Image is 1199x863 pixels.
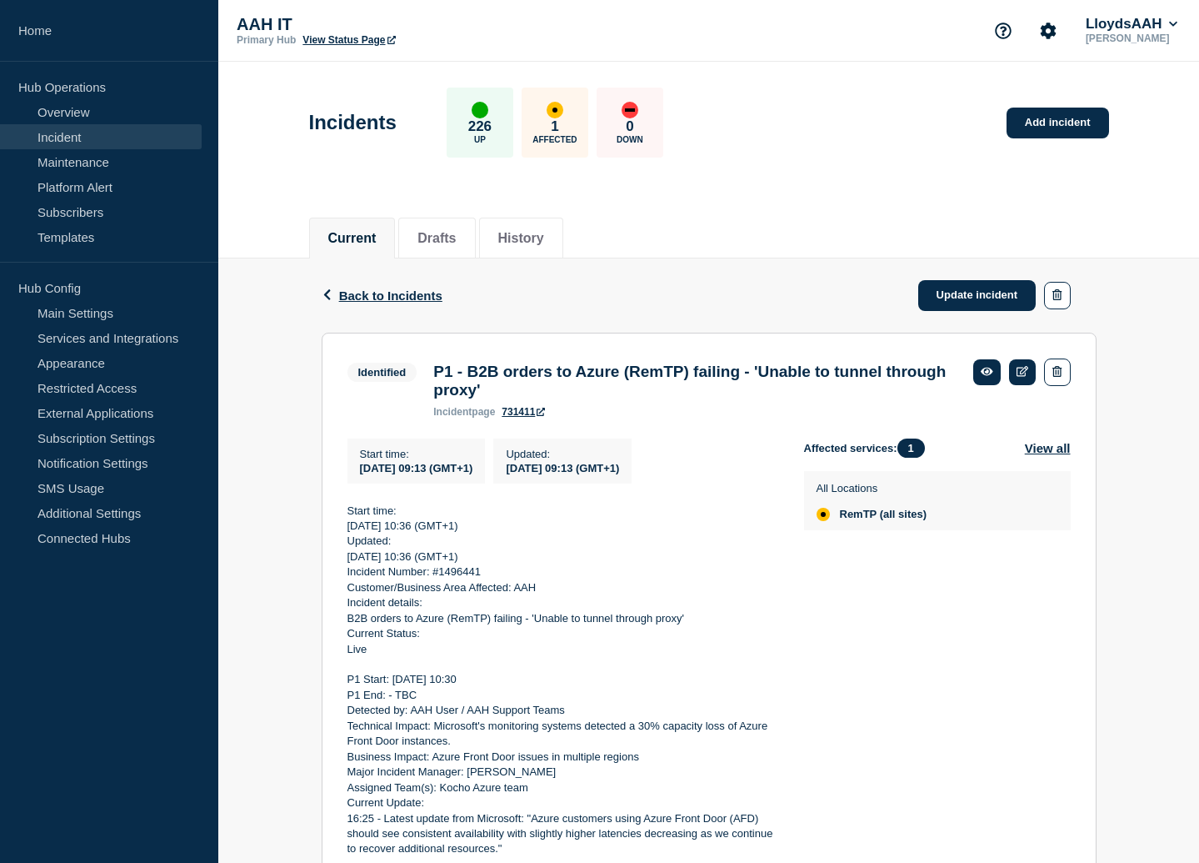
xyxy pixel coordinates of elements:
[468,118,492,135] p: 226
[417,231,456,246] button: Drafts
[347,750,777,765] p: Business Impact: Azure Front Door issues in multiple regions
[347,688,777,703] p: P1 End: - TBC
[506,448,619,460] p: Updated :
[347,564,777,580] p: Incident Number: #1496441
[472,102,488,118] div: up
[897,439,925,458] span: 1
[328,231,377,246] button: Current
[347,795,777,810] p: Current Update:
[347,580,777,595] p: Customer/Business Area Affected: AAH
[347,626,777,641] p: Current Status:
[840,508,927,521] span: RemTP (all sites)
[347,719,777,750] p: Technical Impact: Microsoft's monitoring systems detected a 30% capacity loss of Azure Front Door...
[1082,16,1181,33] button: LloydsAAH
[1007,108,1109,138] a: Add incident
[347,765,777,780] p: Major Incident Manager: [PERSON_NAME]
[360,462,473,474] span: [DATE] 09:13 (GMT+1)
[498,231,544,246] button: History
[347,519,777,534] p: [DATE] 10:36 (GMT+1)
[347,534,777,549] p: Updated:
[347,611,777,626] p: B2B orders to Azure (RemTP) failing - 'Unable to tunnel through proxy'
[622,102,638,118] div: down
[347,595,777,610] p: Incident details:
[237,15,570,34] p: AAH IT
[347,504,777,519] p: Start time:
[347,672,777,687] p: P1 Start: [DATE] 10:30
[617,135,643,144] p: Down
[347,703,777,718] p: Detected by: AAH User / AAH Support Teams
[347,642,777,657] p: Live
[502,406,545,418] a: 731411
[322,289,442,303] button: Back to Incidents
[547,102,563,118] div: affected
[360,448,473,460] p: Start time :
[309,111,397,134] h1: Incidents
[551,118,558,135] p: 1
[347,363,417,382] span: Identified
[986,13,1021,48] button: Support
[433,363,957,399] h3: P1 - B2B orders to Azure (RemTP) failing - 'Unable to tunnel through proxy'
[433,406,472,418] span: incident
[237,34,296,46] p: Primary Hub
[626,118,633,135] p: 0
[1031,13,1066,48] button: Account settings
[804,439,933,458] span: Affected services:
[347,549,777,564] p: [DATE] 10:36 (GMT+1)
[532,135,577,144] p: Affected
[347,780,777,795] p: Assigned Team(s): Kocho Azure team
[1082,33,1181,44] p: [PERSON_NAME]
[302,34,395,46] a: View Status Page
[474,135,486,144] p: Up
[1025,439,1071,458] button: View all
[817,508,830,521] div: affected
[918,280,1037,311] a: Update incident
[339,289,442,303] span: Back to Incidents
[817,482,927,494] p: All Locations
[506,460,619,474] div: [DATE] 09:13 (GMT+1)
[347,811,777,857] p: 16:25 - Latest update from Microsoft: "Azure customers using Azure Front Door (AFD) should see co...
[433,406,495,418] p: page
